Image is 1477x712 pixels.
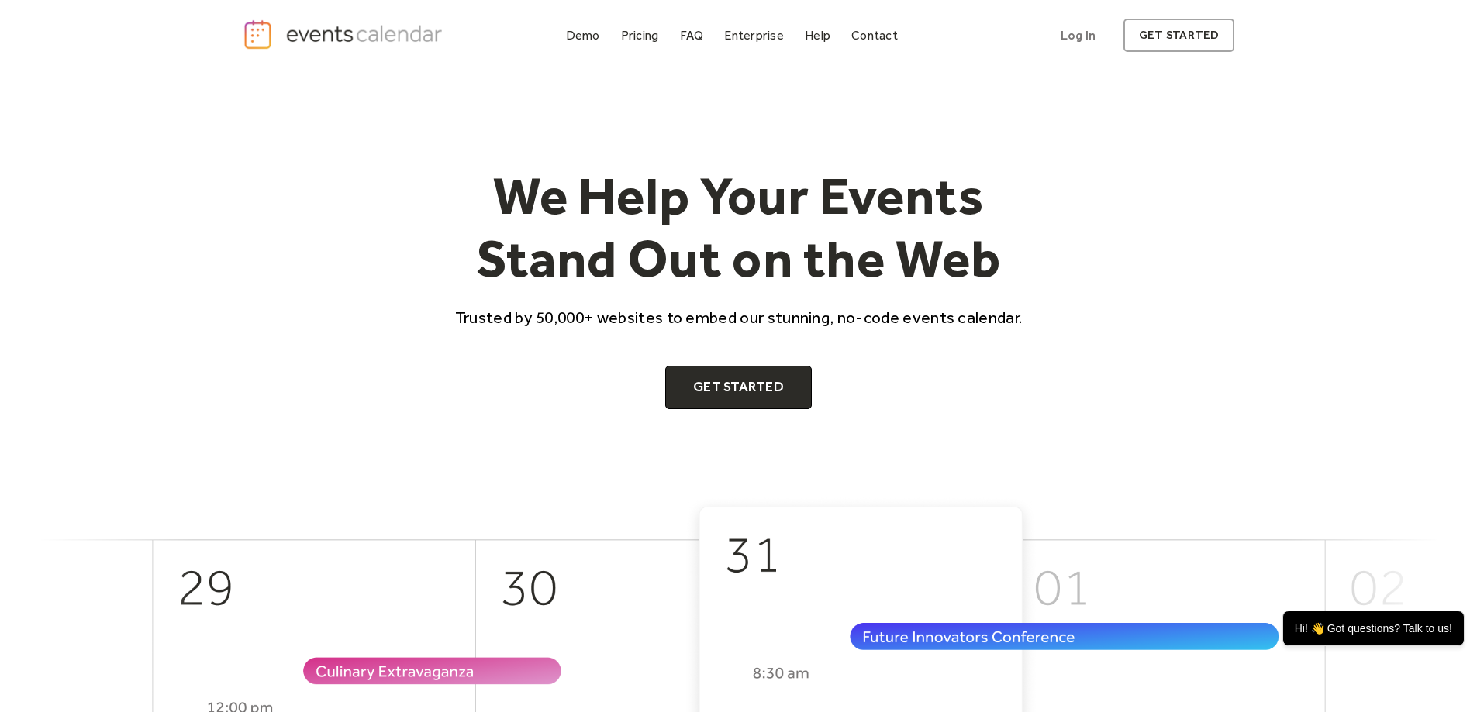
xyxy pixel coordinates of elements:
[615,25,665,46] a: Pricing
[724,31,783,40] div: Enterprise
[845,25,904,46] a: Contact
[621,31,659,40] div: Pricing
[665,366,812,409] a: Get Started
[441,306,1037,328] p: Trusted by 50,000+ websites to embed our stunning, no-code events calendar.
[441,164,1037,291] h1: We Help Your Events Stand Out on the Web
[718,25,789,46] a: Enterprise
[560,25,606,46] a: Demo
[1123,19,1234,52] a: get started
[799,25,837,46] a: Help
[566,31,600,40] div: Demo
[243,19,447,50] a: home
[851,31,898,40] div: Contact
[680,31,704,40] div: FAQ
[1045,19,1111,52] a: Log In
[805,31,830,40] div: Help
[674,25,710,46] a: FAQ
